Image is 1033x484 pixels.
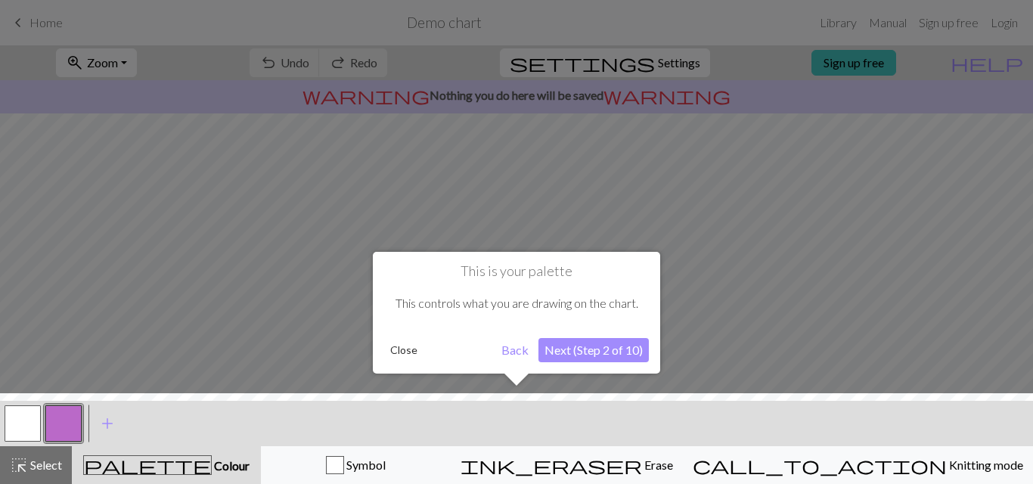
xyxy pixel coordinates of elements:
div: This controls what you are drawing on the chart. [384,280,649,327]
button: Close [384,339,423,361]
div: This is your palette [373,252,660,374]
button: Next (Step 2 of 10) [538,338,649,362]
button: Back [495,338,535,362]
h1: This is your palette [384,263,649,280]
